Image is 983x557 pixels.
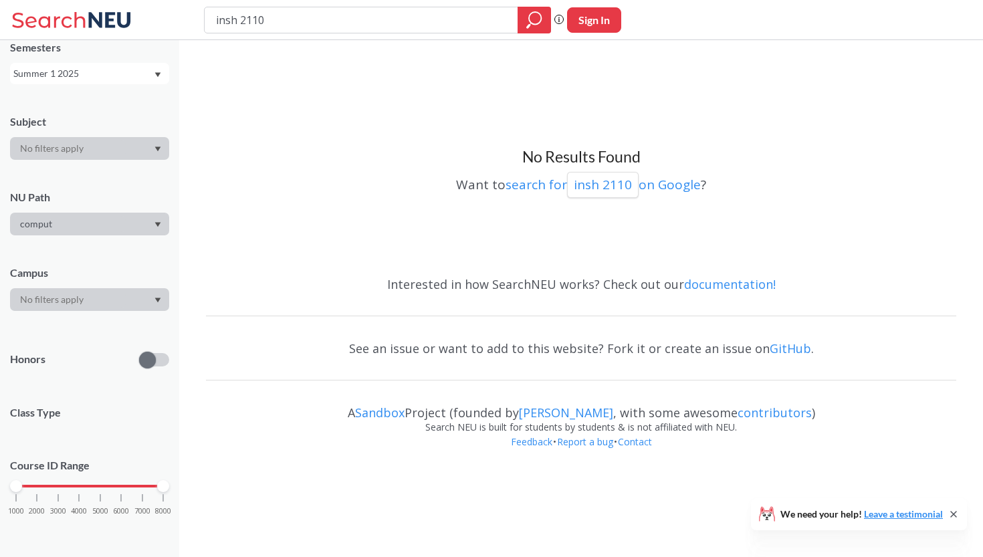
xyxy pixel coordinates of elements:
div: Want to ? [206,167,956,198]
div: Campus [10,265,169,280]
span: 2000 [29,508,45,515]
p: Honors [10,352,45,367]
div: Interested in how SearchNEU works? Check out our [206,265,956,304]
svg: Dropdown arrow [154,146,161,152]
svg: Dropdown arrow [154,298,161,303]
a: Contact [617,435,653,448]
a: GitHub [770,340,811,356]
span: Class Type [10,405,169,420]
h3: No Results Found [206,147,956,167]
div: A Project (founded by , with some awesome ) [206,393,956,420]
svg: Dropdown arrow [154,222,161,227]
a: Sandbox [355,405,405,421]
a: [PERSON_NAME] [519,405,613,421]
svg: Dropdown arrow [154,72,161,78]
div: • • [206,435,956,469]
div: Subject [10,114,169,129]
span: 5000 [92,508,108,515]
a: Feedback [510,435,553,448]
a: Report a bug [556,435,614,448]
div: magnifying glass [518,7,551,33]
div: Summer 1 2025 [13,66,153,81]
span: 3000 [50,508,66,515]
div: Dropdown arrow [10,137,169,160]
p: insh 2110 [574,176,632,194]
span: 7000 [134,508,150,515]
div: Search NEU is built for students by students & is not affiliated with NEU. [206,420,956,435]
span: We need your help! [780,510,943,519]
div: NU Path [10,190,169,205]
a: contributors [738,405,812,421]
button: Sign In [567,7,621,33]
div: See an issue or want to add to this website? Fork it or create an issue on . [206,329,956,368]
span: 4000 [71,508,87,515]
span: 1000 [8,508,24,515]
span: 8000 [155,508,171,515]
a: Leave a testimonial [864,508,943,520]
div: Semesters [10,40,169,55]
input: Class, professor, course number, "phrase" [215,9,508,31]
a: documentation! [684,276,776,292]
svg: magnifying glass [526,11,542,29]
a: search forinsh 2110on Google [506,176,701,193]
span: 6000 [113,508,129,515]
p: Course ID Range [10,458,169,473]
div: Dropdown arrow [10,288,169,311]
div: Dropdown arrow [10,213,169,235]
div: Summer 1 2025Dropdown arrow [10,63,169,84]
